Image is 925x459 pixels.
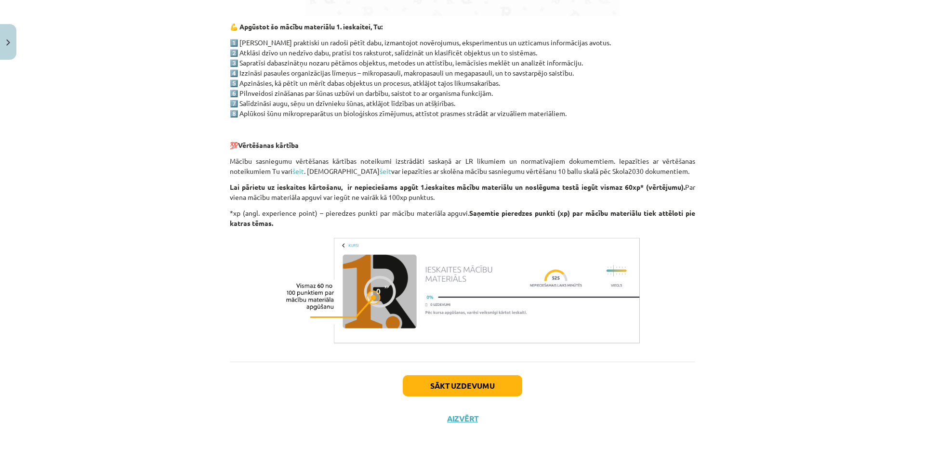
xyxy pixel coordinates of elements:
[230,38,695,118] p: 1️⃣ [PERSON_NAME] praktiski un radoši pētīt dabu, izmantojot novērojumus, eksperimentus un uztica...
[230,156,695,176] p: Mācību sasniegumu vērtēšanas kārtības noteikumi izstrādāti saskaņā ar LR likumiem un normatīvajie...
[230,208,695,228] p: *xp (angl. experience point) – pieredzes punkti par mācību materiāla apguvi.
[403,375,522,396] button: Sākt uzdevumu
[444,414,481,423] button: Aizvērt
[292,167,304,175] a: šeit
[230,140,695,150] p: 💯
[230,182,695,202] p: Par viena mācību materiāla apguvi var iegūt ne vairāk kā 100xp punktus.
[380,167,391,175] a: šeit
[230,183,685,191] strong: Lai pārietu uz ieskaites kārtošanu, ir nepieciešams apgūt 1.ieskaites mācību materiālu un noslēgu...
[6,39,10,46] img: icon-close-lesson-0947bae3869378f0d4975bcd49f059093ad1ed9edebbc8119c70593378902aed.svg
[230,22,383,31] strong: 💪 Apgūstot šo mācību materiālu 1. ieskaitei, Tu:
[238,141,299,149] strong: Vērtēšanas kārtība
